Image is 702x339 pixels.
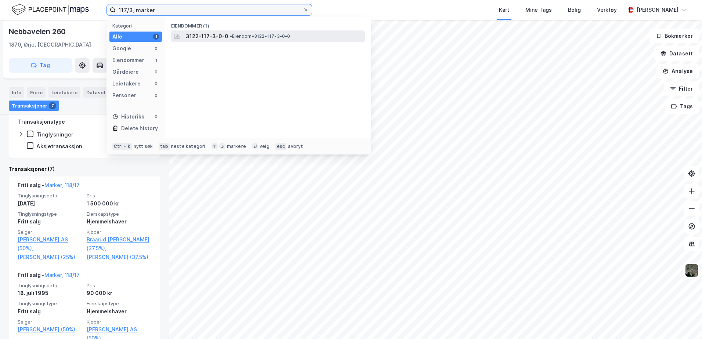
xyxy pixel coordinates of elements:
div: 1 [153,34,159,40]
span: Kjøper [87,229,151,235]
div: 0 [153,92,159,98]
div: Tinglysninger [36,131,73,138]
a: Marker, 118/17 [44,272,80,278]
div: 18. juli 1995 [18,289,82,298]
div: Transaksjoner (7) [9,165,160,174]
div: Nebbaveien 260 [9,26,67,37]
div: 1 500 000 kr [87,199,151,208]
div: Aksjetransaksjon [36,143,82,150]
div: 90 000 kr [87,289,151,298]
span: Pris [87,282,151,289]
span: Selger [18,229,82,235]
div: tab [159,143,170,150]
div: Fritt salg - [18,181,80,193]
div: Ctrl + k [112,143,132,150]
div: Eiendommer (1) [165,17,371,30]
div: velg [260,143,269,149]
div: Eiere [27,87,46,98]
div: 0 [153,45,159,51]
iframe: Chat Widget [665,304,702,339]
div: Bolig [568,6,581,14]
div: Leietakere [48,87,80,98]
span: Tinglysningsdato [18,193,82,199]
div: Kontrollprogram for chat [665,304,702,339]
div: Hjemmelshaver [87,217,151,226]
div: Mine Tags [525,6,552,14]
input: Søk på adresse, matrikkel, gårdeiere, leietakere eller personer [116,4,303,15]
div: 0 [153,81,159,87]
div: avbryt [288,143,303,149]
div: Kart [499,6,509,14]
div: Leietakere [112,79,141,88]
span: Eierskapstype [87,211,151,217]
div: Fritt salg - [18,271,80,282]
a: Marker, 118/17 [44,182,80,188]
div: neste kategori [171,143,206,149]
div: esc [275,143,287,150]
img: logo.f888ab2527a4732fd821a326f86c7f29.svg [12,3,89,16]
span: 3122-117-3-0-0 [186,32,228,41]
span: Pris [87,193,151,199]
span: Eiendom • 3122-117-3-0-0 [230,33,290,39]
span: Kjøper [87,319,151,325]
div: Gårdeiere [112,68,139,76]
div: nytt søk [134,143,153,149]
div: Fritt salg [18,217,82,226]
div: 7 [49,102,56,109]
div: Eiendommer [112,56,144,65]
div: 0 [153,69,159,75]
div: Transaksjoner [9,101,59,111]
a: [PERSON_NAME] (37.5%) [87,253,151,262]
button: Tags [665,99,699,114]
span: Tinglysningsdato [18,282,82,289]
button: Tag [9,58,72,73]
span: Selger [18,319,82,325]
a: [PERSON_NAME] (50%) [18,325,82,334]
span: Tinglysningstype [18,211,82,217]
div: Kategori [112,23,162,29]
button: Analyse [656,64,699,79]
div: Transaksjonstype [18,117,65,126]
span: Tinglysningstype [18,300,82,307]
a: [PERSON_NAME] (25%) [18,253,82,262]
div: [PERSON_NAME] [637,6,679,14]
button: Bokmerker [649,29,699,43]
div: Info [9,87,24,98]
span: Eierskapstype [87,300,151,307]
div: Personer [112,91,136,100]
div: Datasett [83,87,111,98]
button: Filter [664,81,699,96]
div: Verktøy [597,6,617,14]
div: Delete history [121,124,158,133]
img: 9k= [685,263,699,277]
a: Braarud [PERSON_NAME] (37.5%), [87,235,151,253]
button: Datasett [654,46,699,61]
div: Historikk [112,112,144,121]
a: [PERSON_NAME] AS (50%), [18,235,82,253]
div: 1870, Ørje, [GEOGRAPHIC_DATA] [9,40,91,49]
div: 1 [153,57,159,63]
div: Hjemmelshaver [87,307,151,316]
div: Google [112,44,131,53]
div: [DATE] [18,199,82,208]
div: Fritt salg [18,307,82,316]
div: markere [227,143,246,149]
div: 0 [153,114,159,120]
span: • [230,33,232,39]
div: Alle [112,32,122,41]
